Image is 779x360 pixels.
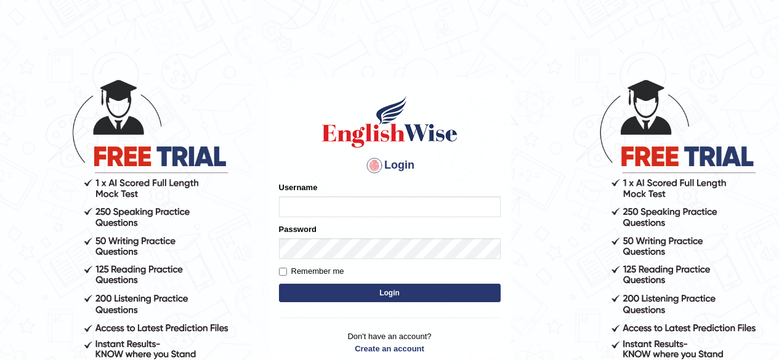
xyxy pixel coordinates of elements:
[279,156,501,175] h4: Login
[279,265,344,278] label: Remember me
[279,268,287,276] input: Remember me
[279,182,318,193] label: Username
[279,284,501,302] button: Login
[279,343,501,354] a: Create an account
[320,94,460,150] img: Logo of English Wise sign in for intelligent practice with AI
[279,223,317,235] label: Password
